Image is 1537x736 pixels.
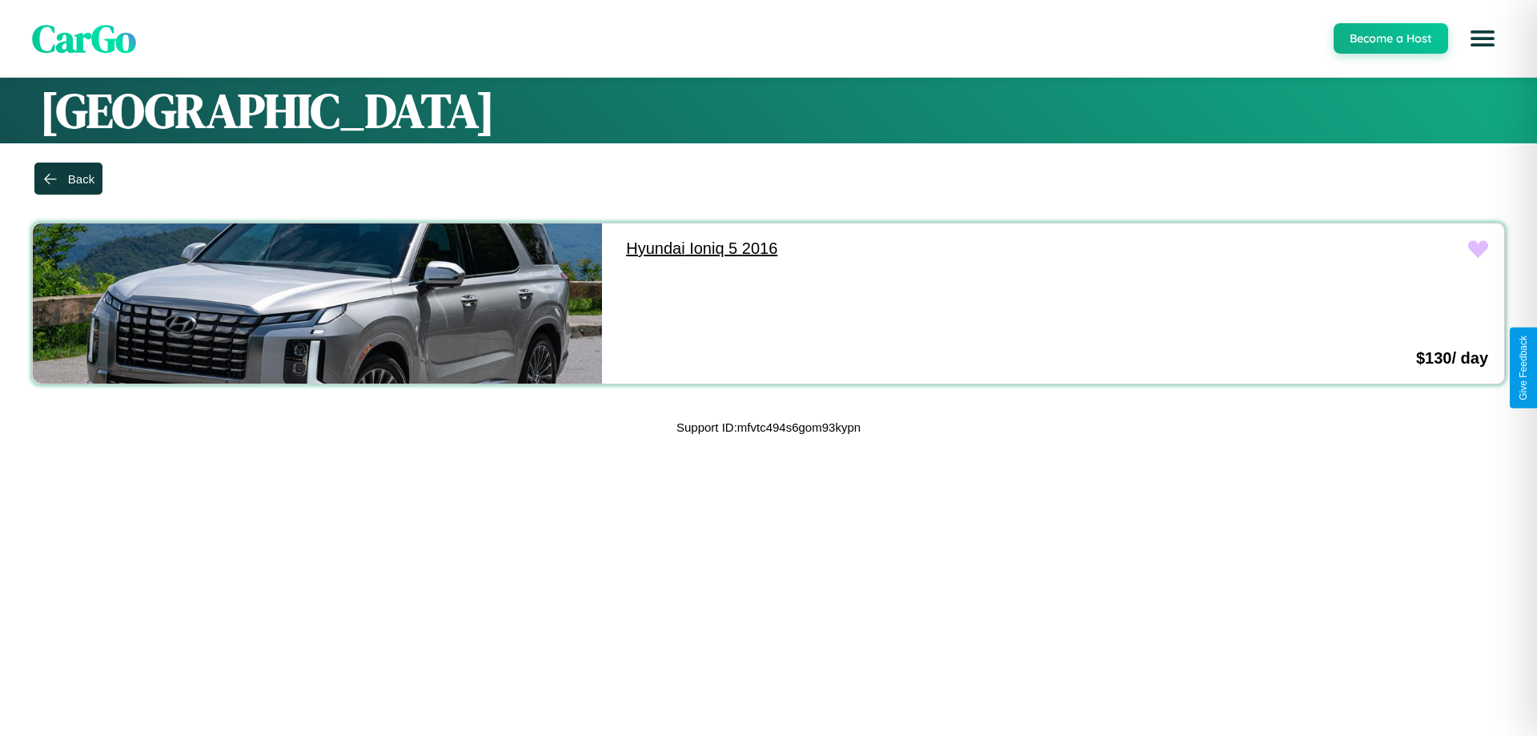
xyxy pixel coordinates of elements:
h3: $ 130 / day [1416,349,1488,368]
p: Support ID: mfvtc494s6gom93kypn [676,416,861,438]
button: Open menu [1460,16,1505,61]
button: Back [34,163,102,195]
h1: [GEOGRAPHIC_DATA] [40,78,1497,143]
button: Become a Host [1334,23,1448,54]
div: Give Feedback [1518,336,1529,400]
div: Back [68,172,94,186]
a: Hyundai Ioniq 5 2016 [610,223,1179,274]
span: CarGo [32,12,136,65]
